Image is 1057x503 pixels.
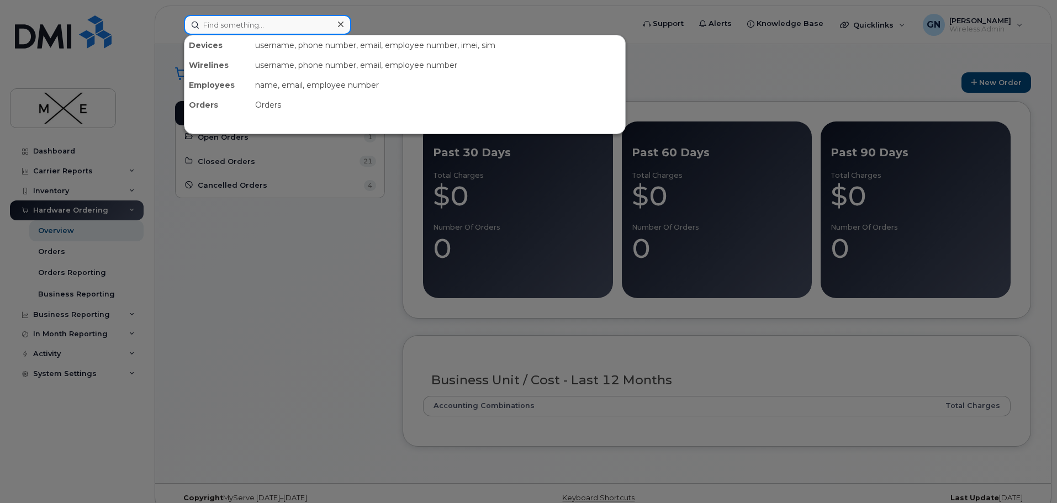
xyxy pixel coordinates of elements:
[251,35,625,55] div: username, phone number, email, employee number, imei, sim
[251,75,625,95] div: name, email, employee number
[251,55,625,75] div: username, phone number, email, employee number
[184,75,251,95] div: Employees
[184,95,251,115] div: Orders
[184,35,251,55] div: Devices
[251,95,625,115] div: Orders
[184,55,251,75] div: Wirelines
